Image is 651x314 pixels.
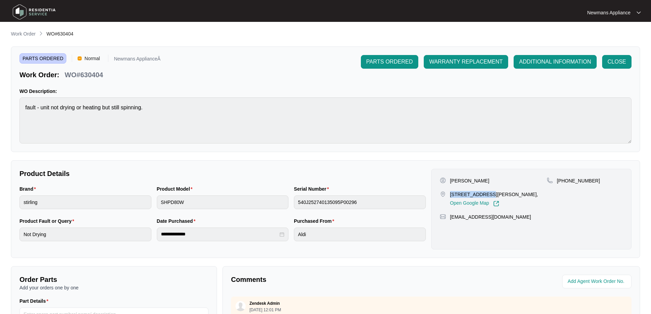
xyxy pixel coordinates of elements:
[450,177,489,184] p: [PERSON_NAME]
[294,218,337,224] label: Purchased From
[294,195,426,209] input: Serial Number
[514,55,597,69] button: ADDITIONAL INFORMATION
[19,186,39,192] label: Brand
[450,214,531,220] p: [EMAIL_ADDRESS][DOMAIN_NAME]
[19,70,59,80] p: Work Order:
[602,55,632,69] button: CLOSE
[19,275,208,284] p: Order Parts
[608,58,626,66] span: CLOSE
[568,277,627,286] input: Add Agent Work Order No.
[450,191,538,198] p: [STREET_ADDRESS][PERSON_NAME],
[19,218,77,224] label: Product Fault or Query
[19,169,426,178] p: Product Details
[440,177,446,183] img: user-pin
[19,298,51,304] label: Part Details
[294,228,426,241] input: Purchased From
[19,284,208,291] p: Add your orders one by one
[249,301,280,306] p: Zendesk Admin
[65,70,103,80] p: WO#630404
[547,177,553,183] img: map-pin
[424,55,508,69] button: WARRANTY REPLACEMENT
[157,186,195,192] label: Product Model
[366,58,413,66] span: PARTS ORDERED
[637,11,641,14] img: dropdown arrow
[231,275,426,284] p: Comments
[440,191,446,197] img: map-pin
[38,31,44,36] img: chevron-right
[19,97,632,144] textarea: fault - unit not drying or heating but still spinning.
[157,195,289,209] input: Product Model
[235,301,246,311] img: user.svg
[493,201,499,207] img: Link-External
[557,177,600,184] p: [PHONE_NUMBER]
[429,58,503,66] span: WARRANTY REPLACEMENT
[519,58,591,66] span: ADDITIONAL INFORMATION
[19,228,151,241] input: Product Fault or Query
[161,231,279,238] input: Date Purchased
[82,53,103,64] span: Normal
[19,53,66,64] span: PARTS ORDERED
[440,214,446,220] img: map-pin
[46,31,73,37] span: WO#630404
[10,30,37,38] a: Work Order
[294,186,331,192] label: Serial Number
[78,56,82,60] img: Vercel Logo
[157,218,198,224] label: Date Purchased
[19,195,151,209] input: Brand
[10,2,58,22] img: residentia service logo
[587,9,630,16] p: Newmans Appliance
[19,88,632,95] p: WO Description:
[114,56,160,64] p: Newmans ApplianceÂ
[249,308,281,312] p: [DATE] 12:01 PM
[11,30,36,37] p: Work Order
[361,55,418,69] button: PARTS ORDERED
[450,201,499,207] a: Open Google Map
